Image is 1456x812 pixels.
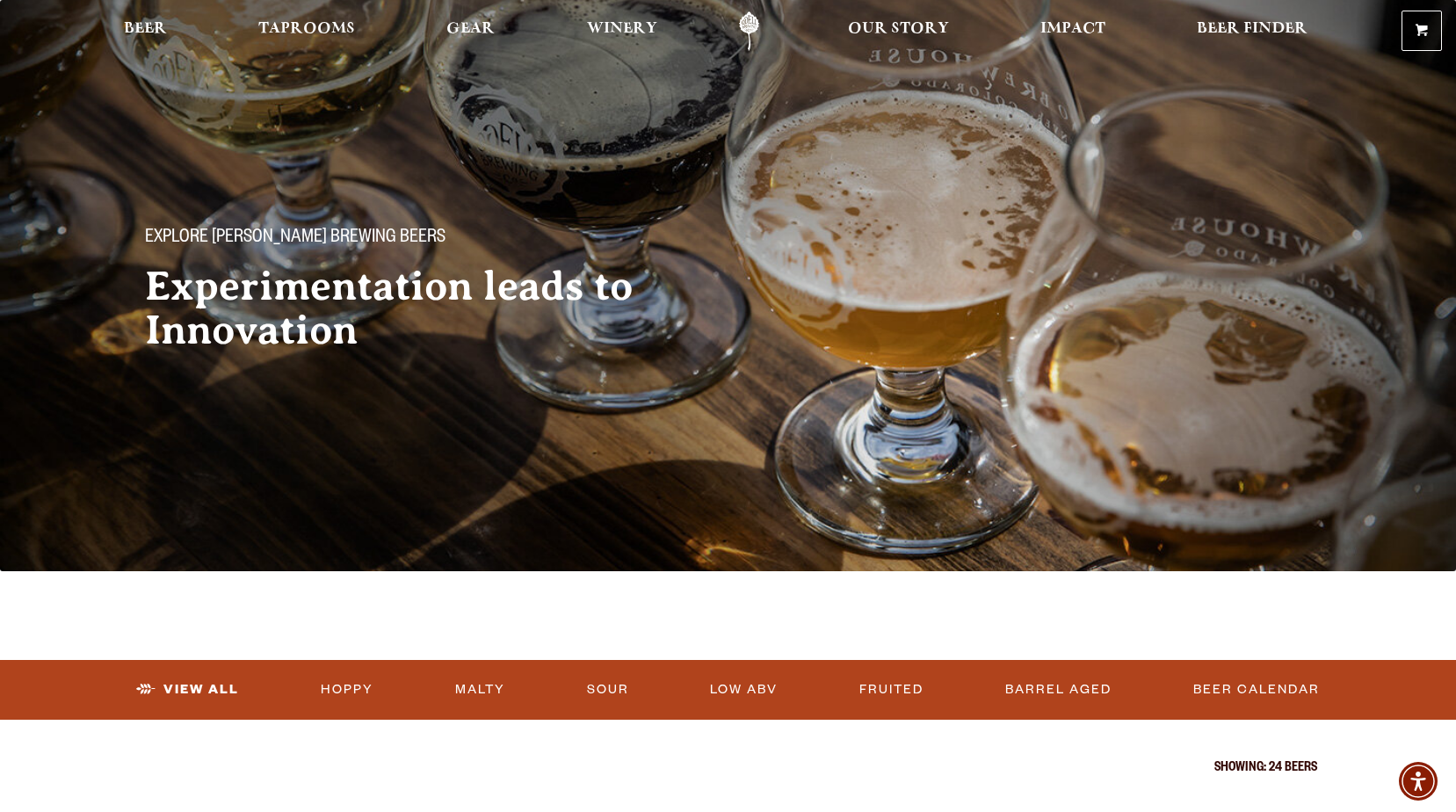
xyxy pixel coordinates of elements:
[703,670,785,710] a: Low ABV
[446,22,495,36] span: Gear
[129,670,246,710] a: View All
[852,670,931,710] a: Fruited
[140,762,1317,776] p: Showing: 24 Beers
[837,11,960,51] a: Our Story
[1040,22,1105,36] span: Impact
[848,22,949,36] span: Our Story
[145,228,445,250] span: Explore [PERSON_NAME] Brewing Beers
[258,22,355,36] span: Taprooms
[145,265,693,352] h2: Experimentation leads to Innovation
[1197,22,1308,36] span: Beer Finder
[435,11,506,51] a: Gear
[112,11,178,51] a: Beer
[448,670,512,710] a: Malty
[587,22,657,36] span: Winery
[1186,670,1327,710] a: Beer Calendar
[576,11,669,51] a: Winery
[580,670,636,710] a: Sour
[998,670,1119,710] a: Barrel Aged
[1399,762,1438,801] div: Accessibility Menu
[124,22,167,36] span: Beer
[716,11,782,51] a: Odell Home
[1185,11,1319,51] a: Beer Finder
[314,670,380,710] a: Hoppy
[247,11,366,51] a: Taprooms
[1029,11,1117,51] a: Impact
